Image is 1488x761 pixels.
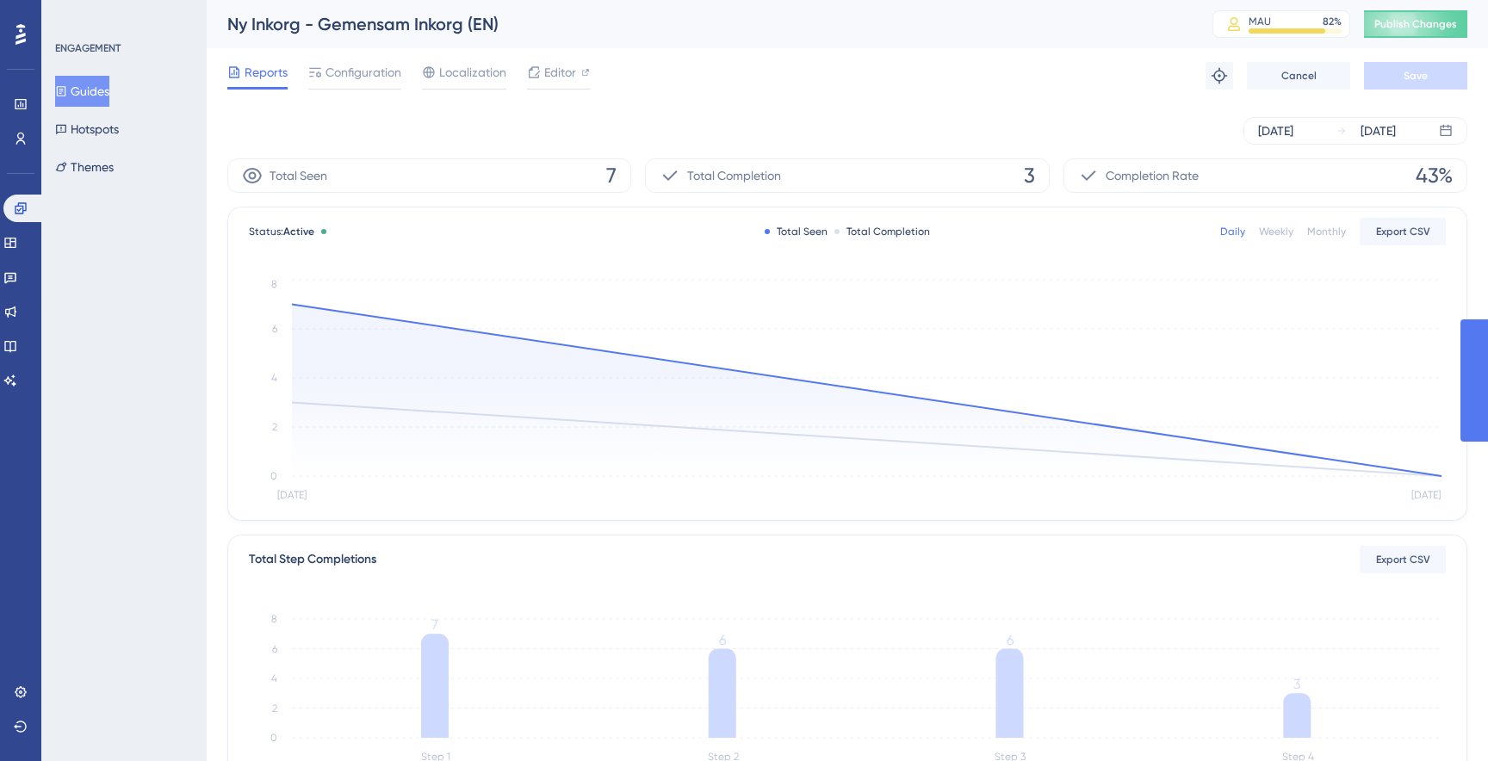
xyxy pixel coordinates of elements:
span: Save [1404,69,1428,83]
span: Export CSV [1376,553,1430,566]
div: MAU [1249,15,1271,28]
div: Daily [1220,225,1245,238]
tspan: 2 [272,421,277,433]
button: Export CSV [1360,546,1446,573]
div: 82 % [1323,15,1342,28]
tspan: 4 [271,372,277,384]
div: Total Seen [765,225,828,238]
span: Completion Rate [1106,165,1199,186]
tspan: 4 [271,672,277,684]
tspan: 2 [272,702,277,715]
button: Publish Changes [1364,10,1467,38]
iframe: UserGuiding AI Assistant Launcher [1416,693,1467,745]
span: Status: [249,225,314,238]
tspan: [DATE] [277,489,307,501]
span: Active [283,226,314,238]
span: Reports [245,62,288,83]
span: Localization [439,62,506,83]
span: 43% [1416,162,1453,189]
div: ENGAGEMENT [55,41,121,55]
span: Export CSV [1376,225,1430,238]
tspan: 8 [271,278,277,290]
tspan: 6 [272,323,277,335]
span: Editor [544,62,576,83]
span: 3 [1024,162,1035,189]
tspan: 8 [271,613,277,625]
div: Monthly [1307,225,1346,238]
div: Total Step Completions [249,549,376,570]
div: [DATE] [1258,121,1293,141]
span: Configuration [325,62,401,83]
button: Guides [55,76,109,107]
tspan: [DATE] [1411,489,1441,501]
button: Hotspots [55,114,119,145]
button: Cancel [1247,62,1350,90]
tspan: 0 [270,732,277,744]
span: Cancel [1281,69,1317,83]
tspan: 6 [1007,632,1014,648]
button: Save [1364,62,1467,90]
div: Weekly [1259,225,1293,238]
button: Themes [55,152,114,183]
span: 7 [606,162,617,189]
tspan: 7 [431,616,438,633]
div: Total Completion [834,225,930,238]
div: [DATE] [1361,121,1396,141]
span: Publish Changes [1374,17,1457,31]
button: Export CSV [1360,218,1446,245]
span: Total Seen [270,165,327,186]
tspan: 6 [272,643,277,655]
span: Total Completion [687,165,781,186]
div: Ny Inkorg - Gemensam Inkorg (EN) [227,12,1169,36]
tspan: 3 [1293,676,1300,692]
tspan: 0 [270,470,277,482]
tspan: 6 [719,632,726,648]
